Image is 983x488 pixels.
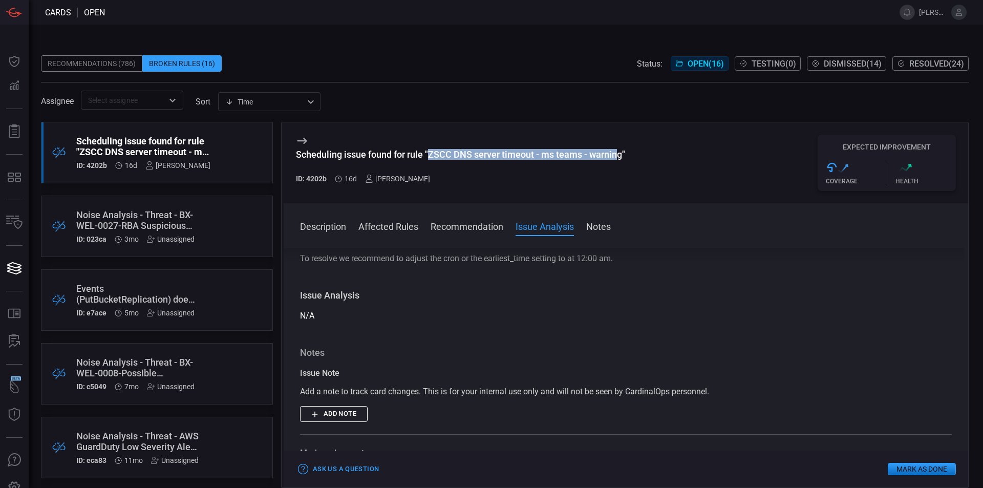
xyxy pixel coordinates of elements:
[147,235,195,243] div: Unassigned
[2,74,27,98] button: Detections
[124,309,139,317] span: Apr 10, 2025 12:02 PM
[165,93,180,108] button: Open
[196,97,210,107] label: sort
[76,235,106,243] h5: ID: 023ca
[2,402,27,427] button: Threat Intelligence
[2,302,27,326] button: Rule Catalog
[76,161,107,169] h5: ID: 4202b
[76,357,199,378] div: Noise Analysis - Threat - BX-WEL-0008-Possible Sharphound Share Enumeration - Rule
[300,289,952,302] h3: Issue Analysis
[895,178,956,185] div: Health
[586,220,611,232] button: Notes
[2,375,27,399] button: Wingman
[147,309,195,317] div: Unassigned
[358,220,418,232] button: Affected Rules
[688,59,724,69] span: Open ( 16 )
[300,220,346,232] button: Description
[125,161,137,169] span: Aug 10, 2025 5:16 PM
[84,94,163,107] input: Select assignee
[892,56,969,71] button: Resolved(24)
[76,309,106,317] h5: ID: e7ace
[76,431,199,452] div: Noise Analysis - Threat - AWS GuardDuty Low Severity Alert - Rule
[2,448,27,473] button: Ask Us A Question
[888,463,956,475] button: Mark as Done
[2,210,27,235] button: Inventory
[45,8,71,17] span: Cards
[84,8,105,17] span: open
[142,55,222,72] div: Broken Rules (16)
[671,56,729,71] button: Open(16)
[300,347,952,359] h3: Notes
[41,55,142,72] div: Recommendations (786)
[225,97,304,107] div: Time
[2,256,27,281] button: Cards
[2,119,27,144] button: Reports
[752,59,796,69] span: Testing ( 0 )
[345,175,357,183] span: Aug 10, 2025 5:16 PM
[824,59,882,69] span: Dismissed ( 14 )
[2,165,27,189] button: MITRE - Detection Posture
[2,49,27,74] button: Dashboard
[76,283,199,305] div: Events (PutBucketReplication) does not match AWS Event source
[431,220,503,232] button: Recommendation
[151,456,199,464] div: Unassigned
[818,143,956,151] h5: Expected Improvement
[300,386,952,398] div: Add a note to track card changes. This is for your internal use only and will not be seen by Card...
[296,461,381,477] button: Ask Us a Question
[296,149,625,160] div: Scheduling issue found for rule "ZSCC DNS server timeout - ms teams - warning"
[807,56,886,71] button: Dismissed(14)
[300,447,952,459] div: Mark as done note:
[300,289,952,322] div: N/A
[76,383,106,391] h5: ID: c5049
[826,178,887,185] div: Coverage
[300,367,952,379] div: Issue Note
[300,406,368,422] button: Add note
[124,456,143,464] span: Oct 08, 2024 3:46 PM
[637,59,663,69] span: Status:
[365,175,430,183] div: [PERSON_NAME]
[735,56,801,71] button: Testing(0)
[516,220,574,232] button: Issue Analysis
[76,456,106,464] h5: ID: eca83
[76,209,199,231] div: Noise Analysis - Threat - BX-WEL-0027-RBA Suspicious LDAP Activity via Qualifier - Rule
[145,161,210,169] div: [PERSON_NAME]
[919,8,947,16] span: [PERSON_NAME].goswami
[2,329,27,354] button: ALERT ANALYSIS
[909,59,964,69] span: Resolved ( 24 )
[124,235,139,243] span: Jun 04, 2025 11:10 PM
[76,136,210,157] div: Scheduling issue found for rule "ZSCC DNS server timeout - ms teams - warning"
[124,383,139,391] span: Jan 22, 2025 12:00 AM
[296,175,327,183] h5: ID: 4202b
[147,383,195,391] div: Unassigned
[41,96,74,106] span: Assignee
